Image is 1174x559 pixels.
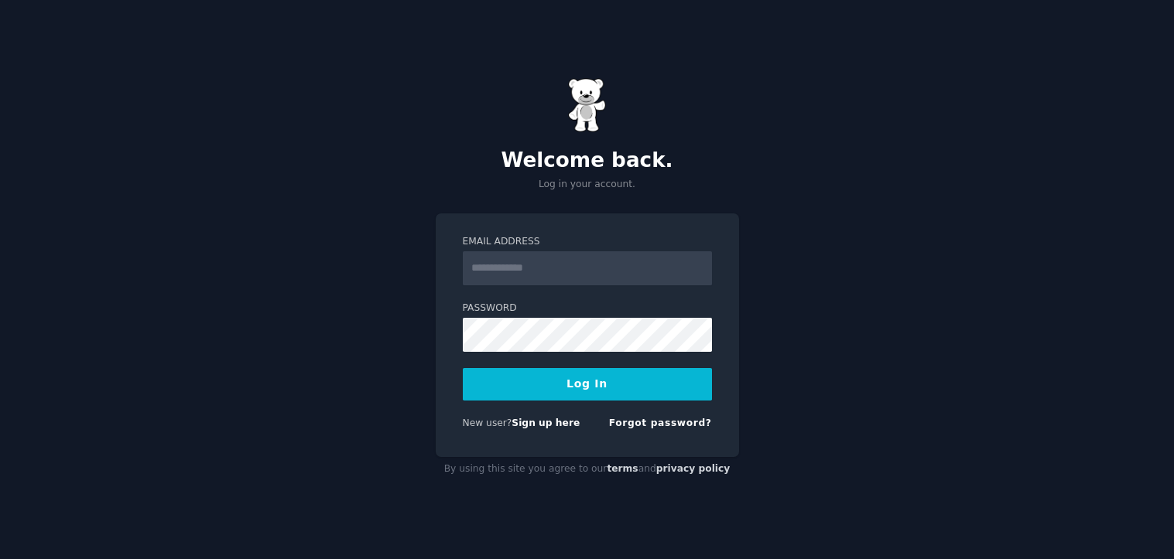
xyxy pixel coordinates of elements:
[656,463,731,474] a: privacy policy
[463,302,712,315] label: Password
[512,418,580,428] a: Sign up here
[436,178,739,192] p: Log in your account.
[463,368,712,401] button: Log In
[609,418,712,428] a: Forgot password?
[463,235,712,249] label: Email Address
[463,418,512,428] span: New user?
[436,457,739,482] div: By using this site you agree to our and
[607,463,638,474] a: terms
[568,78,607,132] img: Gummy Bear
[436,148,739,173] h2: Welcome back.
